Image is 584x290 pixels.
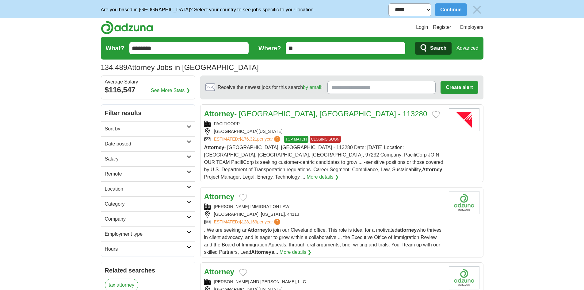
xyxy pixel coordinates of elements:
label: What? [106,44,124,53]
div: $116,547 [105,84,191,95]
button: Search [415,42,452,55]
div: [GEOGRAPHIC_DATA], [US_STATE], 44113 [204,211,444,218]
button: Add to favorite jobs [432,111,440,118]
h2: Hours [105,246,187,253]
strong: attorney [397,227,417,233]
button: Continue [435,3,467,16]
img: Company logo [449,266,479,289]
a: Advanced [456,42,478,54]
h2: Date posted [105,140,187,148]
span: TOP MATCH [284,136,308,143]
span: CLOSING SOON [310,136,341,143]
a: Date posted [101,136,195,151]
div: Average Salary [105,79,191,84]
h2: Remote [105,170,187,178]
h2: Sort by [105,125,187,133]
a: Register [433,24,451,31]
img: Adzuna logo [101,21,153,34]
a: Sort by [101,121,195,136]
a: Remote [101,166,195,181]
strong: Attorney [248,227,268,233]
h2: Location [105,185,187,193]
a: Attorney [204,268,235,276]
a: Salary [101,151,195,166]
p: Are you based in [GEOGRAPHIC_DATA]? Select your country to see jobs specific to your location. [101,6,315,14]
h2: Salary [105,155,187,163]
h2: Company [105,215,187,223]
span: $176,321 [239,137,257,141]
a: Employment type [101,226,195,242]
span: ? [274,219,280,225]
span: 134,489 [101,62,128,73]
span: - [GEOGRAPHIC_DATA], [GEOGRAPHIC_DATA] - 113280 Date: [DATE] Location: [GEOGRAPHIC_DATA], [GEOGRA... [204,145,444,180]
a: Attorney- [GEOGRAPHIC_DATA], [GEOGRAPHIC_DATA] - 113280 [204,110,427,118]
button: Add to favorite jobs [239,194,247,201]
a: More details ❯ [280,249,312,256]
strong: Attorneys [251,249,274,255]
a: Company [101,211,195,226]
a: More details ❯ [307,173,339,181]
a: ESTIMATED:$176,321per year? [214,136,282,143]
a: See More Stats ❯ [151,87,190,94]
a: Login [416,24,428,31]
span: $128,169 [239,219,257,224]
a: Employers [460,24,483,31]
img: PacifiCorp logo [449,108,479,131]
a: Attorney [204,192,235,201]
a: ESTIMATED:$128,169per year? [214,219,282,225]
img: icon_close_no_bg.svg [471,3,483,16]
h2: Filter results [101,105,195,121]
h2: Category [105,200,187,208]
span: ? [274,136,280,142]
span: Search [430,42,446,54]
a: Location [101,181,195,196]
a: by email [303,85,321,90]
div: [PERSON_NAME] AND [PERSON_NAME], LLC [204,279,444,285]
span: . We are seeking an to join our Cleveland office. This role is ideal for a motivated who thrives ... [204,227,442,255]
div: [PERSON_NAME] IMMIGRATION LAW [204,203,444,210]
strong: Attorney [204,110,235,118]
a: Hours [101,242,195,257]
label: Where? [258,44,281,53]
strong: Attorney [204,145,224,150]
h1: Attorney Jobs in [GEOGRAPHIC_DATA] [101,63,259,72]
button: Create alert [441,81,478,94]
button: Add to favorite jobs [239,269,247,276]
strong: Attorney [422,167,442,172]
a: Category [101,196,195,211]
h2: Employment type [105,230,187,238]
span: Receive the newest jobs for this search : [218,84,323,91]
img: Company logo [449,191,479,214]
h2: Related searches [105,266,191,275]
a: PACIFICORP [214,121,240,126]
div: [GEOGRAPHIC_DATA][US_STATE] [204,128,444,135]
